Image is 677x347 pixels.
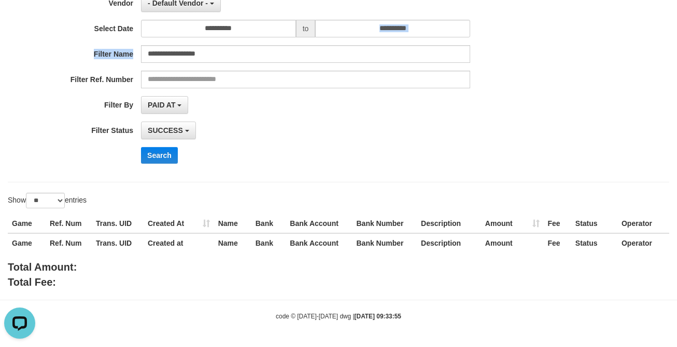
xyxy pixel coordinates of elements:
[544,233,571,252] th: Fee
[571,214,617,233] th: Status
[144,233,214,252] th: Created at
[571,233,617,252] th: Status
[141,96,188,114] button: PAID AT
[481,214,544,233] th: Amount
[8,261,77,273] b: Total Amount:
[148,126,183,135] span: SUCCESS
[286,233,352,252] th: Bank Account
[8,214,46,233] th: Game
[8,233,46,252] th: Game
[481,233,544,252] th: Amount
[214,233,251,252] th: Name
[355,313,401,320] strong: [DATE] 09:33:55
[144,214,214,233] th: Created At
[141,147,178,164] button: Search
[296,20,316,37] span: to
[46,233,92,252] th: Ref. Num
[26,193,65,208] select: Showentries
[92,214,144,233] th: Trans. UID
[251,233,286,252] th: Bank
[352,214,417,233] th: Bank Number
[92,233,144,252] th: Trans. UID
[4,4,35,35] button: Open LiveChat chat widget
[141,122,196,139] button: SUCCESS
[417,214,481,233] th: Description
[214,214,251,233] th: Name
[352,233,417,252] th: Bank Number
[617,233,669,252] th: Operator
[46,214,92,233] th: Ref. Num
[276,313,401,320] small: code © [DATE]-[DATE] dwg |
[8,276,56,288] b: Total Fee:
[8,193,87,208] label: Show entries
[251,214,286,233] th: Bank
[148,101,175,109] span: PAID AT
[417,233,481,252] th: Description
[286,214,352,233] th: Bank Account
[617,214,669,233] th: Operator
[544,214,571,233] th: Fee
